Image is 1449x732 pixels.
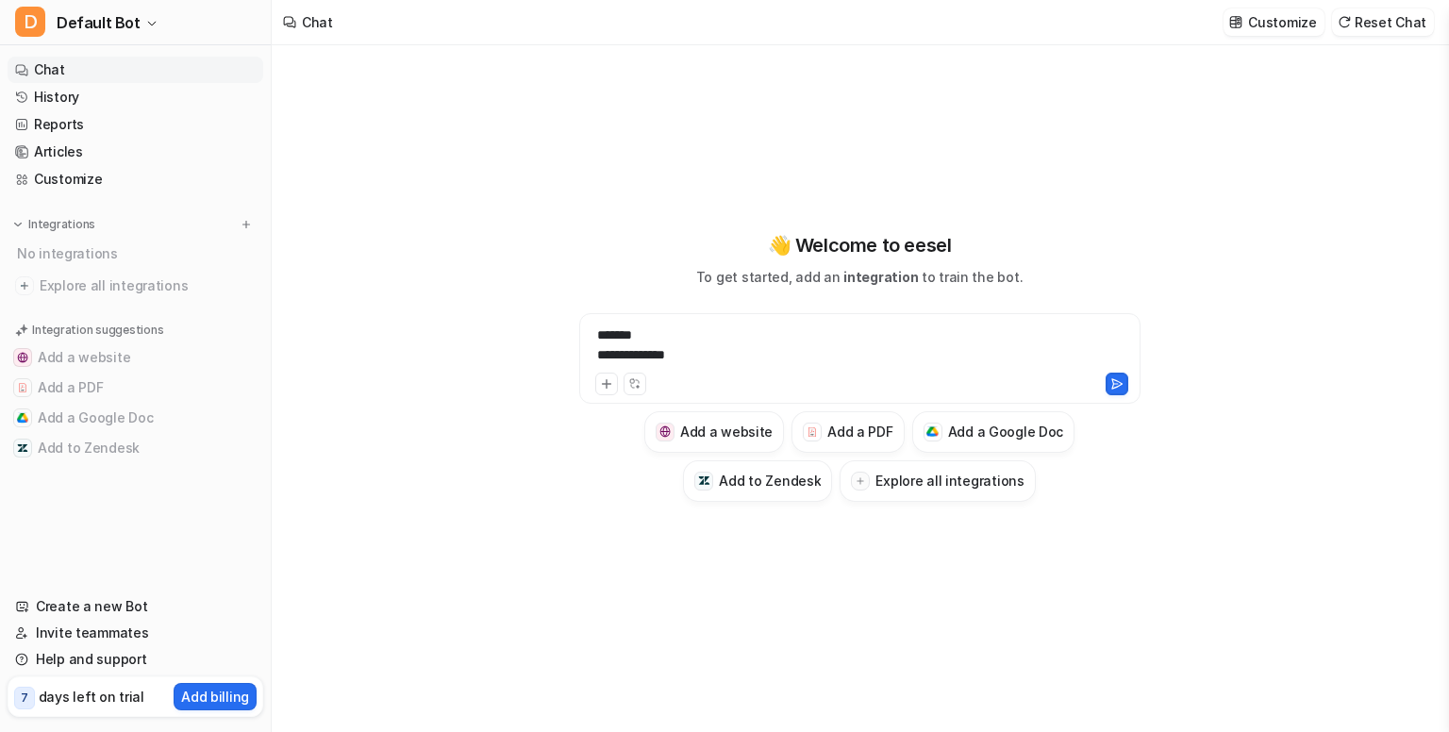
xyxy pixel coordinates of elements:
button: Customize [1224,8,1324,36]
button: Add a Google DocAdd a Google Doc [912,411,1075,453]
button: Add a PDFAdd a PDF [8,373,263,403]
img: explore all integrations [15,276,34,295]
button: Explore all integrations [840,460,1035,502]
p: days left on trial [39,687,144,707]
button: Add billing [174,683,257,710]
button: Add a Google DocAdd a Google Doc [8,403,263,433]
h3: Add to Zendesk [719,471,821,491]
img: expand menu [11,218,25,231]
span: D [15,7,45,37]
a: Explore all integrations [8,273,263,299]
a: History [8,84,263,110]
h3: Add a PDF [827,422,892,441]
h3: Add a Google Doc [948,422,1064,441]
h3: Explore all integrations [875,471,1024,491]
a: Chat [8,57,263,83]
p: To get started, add an to train the bot. [696,267,1023,287]
a: Invite teammates [8,620,263,646]
button: Add to ZendeskAdd to Zendesk [683,460,832,502]
img: Add a PDF [807,426,819,438]
a: Customize [8,166,263,192]
img: reset [1338,15,1351,29]
p: Integrations [28,217,95,232]
button: Add to ZendeskAdd to Zendesk [8,433,263,463]
img: Add a PDF [17,382,28,393]
img: Add to Zendesk [17,442,28,454]
a: Help and support [8,646,263,673]
img: Add a website [17,352,28,363]
span: Default Bot [57,9,141,36]
img: Add to Zendesk [698,474,710,487]
button: Add a PDFAdd a PDF [791,411,904,453]
button: Reset Chat [1332,8,1434,36]
p: Integration suggestions [32,322,163,339]
span: integration [843,269,918,285]
button: Add a websiteAdd a website [644,411,784,453]
p: Customize [1248,12,1316,32]
h3: Add a website [680,422,773,441]
div: Chat [302,12,333,32]
img: menu_add.svg [240,218,253,231]
img: Add a website [659,425,672,438]
a: Reports [8,111,263,138]
p: Add billing [181,687,249,707]
span: Explore all integrations [40,271,256,301]
p: 👋 Welcome to eesel [768,231,952,259]
img: customize [1229,15,1242,29]
button: Integrations [8,215,101,234]
img: Add a Google Doc [17,412,28,424]
div: No integrations [11,238,263,269]
img: Add a Google Doc [926,426,939,438]
a: Articles [8,139,263,165]
p: 7 [21,690,28,707]
button: Add a websiteAdd a website [8,342,263,373]
a: Create a new Bot [8,593,263,620]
